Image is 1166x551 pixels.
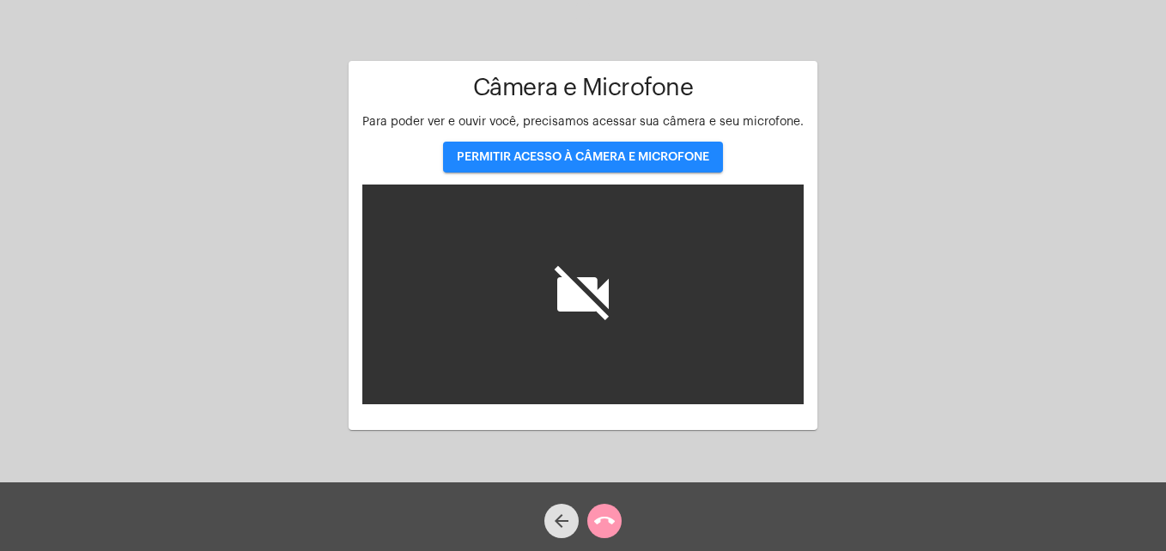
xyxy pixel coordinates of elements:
button: PERMITIR ACESSO À CÂMERA E MICROFONE [443,142,723,173]
i: videocam_off [549,260,617,329]
span: Para poder ver e ouvir você, precisamos acessar sua câmera e seu microfone. [362,116,804,128]
span: PERMITIR ACESSO À CÂMERA E MICROFONE [457,151,709,163]
mat-icon: call_end [594,511,615,531]
h1: Câmera e Microfone [362,75,804,101]
mat-icon: arrow_back [551,511,572,531]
